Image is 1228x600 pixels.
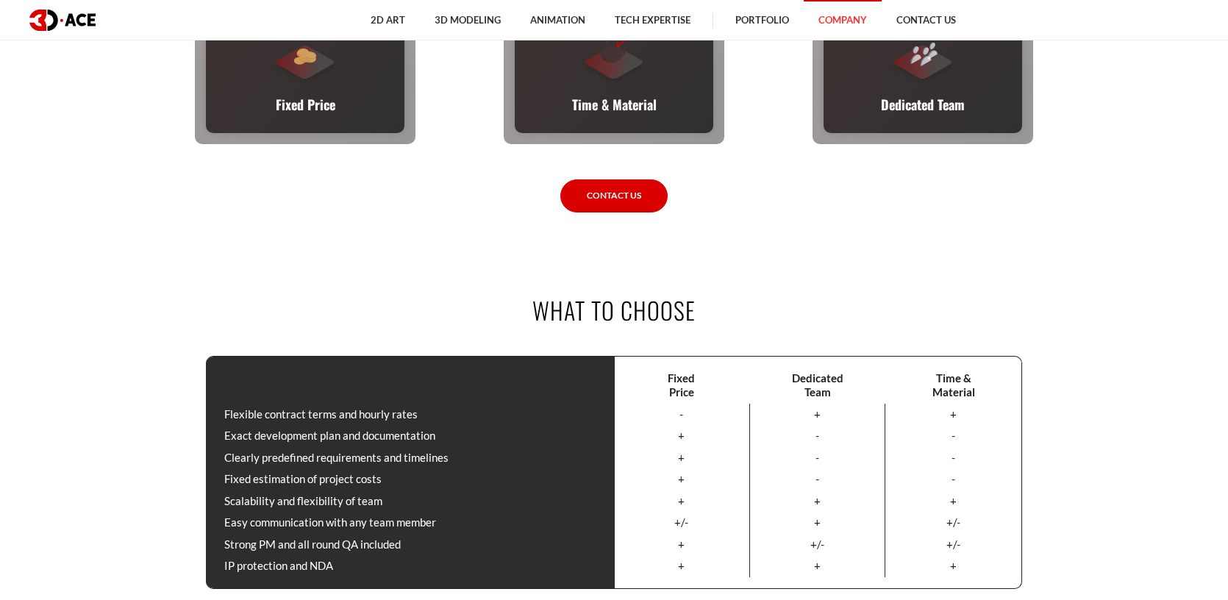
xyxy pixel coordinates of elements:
[918,44,934,66] img: Icon - Dedicated Team
[572,94,657,115] p: Time & Material
[885,490,1021,512] div: +
[206,490,614,512] div: Scalability and flexibility of team
[614,534,750,556] div: +
[206,512,614,534] div: Easy communication with any team member
[881,94,965,115] p: Dedicated Team
[206,555,614,577] div: IP protection and NDA
[885,447,1021,469] div: -
[206,468,614,490] div: Fixed estimation of project costs
[206,447,614,469] div: Clearly predefined requirements and timelines
[294,49,316,65] img: Icon - Fixed Price
[614,404,750,426] div: -
[885,404,1021,426] div: +
[614,368,750,404] div: Fixed Price
[601,28,630,63] img: Icon - Time & Material
[749,490,885,512] div: +
[885,512,1021,534] div: +/-
[206,404,614,426] div: Flexible contract terms and hourly rates
[614,447,750,469] div: +
[885,368,1021,404] div: Time & Material
[206,534,614,556] div: Strong PM and all round QA included
[617,40,626,48] img: Icon - Time & Material
[749,468,885,490] div: -
[206,425,614,447] div: Exact development plan and documentation
[749,447,885,469] div: -
[614,555,750,577] div: +
[614,468,750,490] div: +
[206,293,1022,326] h2: What to choose
[276,94,335,115] p: Fixed Price
[885,468,1021,490] div: -
[614,425,750,447] div: +
[885,555,1021,577] div: +
[749,555,885,577] div: +
[908,43,924,63] img: Icon - Dedicated Team
[885,425,1021,447] div: -
[749,425,885,447] div: -
[749,534,885,556] div: +/-
[749,512,885,534] div: +
[29,10,96,31] img: logo dark
[749,404,885,426] div: +
[614,512,750,534] div: +/-
[614,490,750,512] div: +
[749,368,885,404] div: Dedicated Team
[885,534,1021,556] div: +/-
[560,179,668,213] a: Contact Us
